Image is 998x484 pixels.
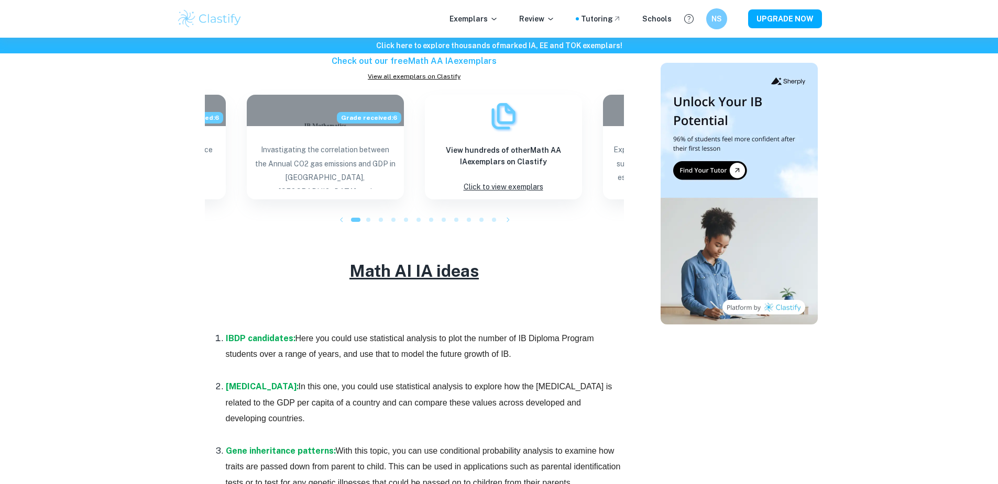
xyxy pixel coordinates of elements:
button: UPGRADE NOW [748,9,822,28]
a: Blog exemplar: Invastigating the correlation between thGrade received:6Invastigating the correlat... [247,95,404,199]
button: Help and Feedback [680,10,698,28]
h6: Click here to explore thousands of marked IA, EE and TOK exemplars ! [2,40,996,51]
strong: IBDP candidates [226,333,293,343]
strong: : [297,381,299,391]
h6: NS [710,13,722,25]
strong: [MEDICAL_DATA] [226,381,297,391]
a: IBDP candidates: [226,333,295,343]
p: Exploring the method of calculating the surface area of solid of revolution and estimating the la... [611,143,752,189]
span: In this one, you could use statistical analysis to explore how the [MEDICAL_DATA] is related to t... [226,382,615,423]
img: Thumbnail [661,63,818,324]
a: Tutoring [581,13,621,25]
a: Gene inheritance patterns: [226,446,336,456]
p: Exemplars [449,13,498,25]
span: Grade received: 6 [337,112,401,123]
img: Clastify logo [177,8,243,29]
img: Exemplars [488,100,519,132]
h6: Check out our free Math AA IA exemplars [205,55,624,67]
h6: View hundreds of other Math AA IA exemplars on Clastify [433,144,574,167]
a: [MEDICAL_DATA]: [226,381,299,391]
a: View all exemplars on Clastify [205,72,624,81]
p: Click to view exemplars [464,180,543,194]
a: Schools [642,13,672,25]
button: NS [706,8,727,29]
a: ExemplarsView hundreds of otherMath AA IAexemplars on ClastifyClick to view exemplars [425,95,582,199]
span: Here you could use statistical analysis to plot the number of IB Diploma Program students over a ... [226,334,597,358]
strong: : [293,333,295,343]
p: Review [519,13,555,25]
p: Invastigating the correlation between the Annual CO2 gas emissions and GDP in [GEOGRAPHIC_DATA], ... [255,143,396,189]
a: Blog exemplar: Exploring the method of calculating the Exploring the method of calculating the su... [603,95,760,199]
u: Math AI IA ideas [349,261,479,280]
